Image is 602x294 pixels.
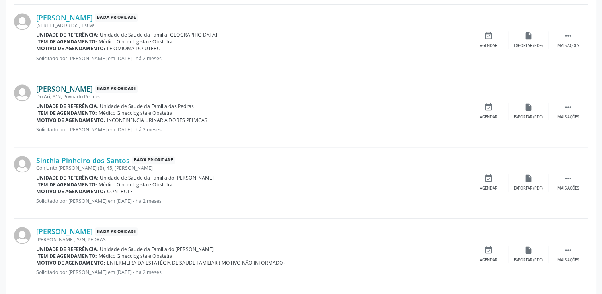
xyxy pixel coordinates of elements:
[36,198,469,204] p: Solicitado por [PERSON_NAME] em [DATE] - há 2 meses
[107,117,207,123] span: INCONTINENCIA URINARIA DORES PELVICAS
[36,22,469,29] div: [STREET_ADDRESS] Estiva
[36,246,98,253] b: Unidade de referência:
[564,174,573,183] i: 
[480,186,497,191] div: Agendar
[480,257,497,263] div: Agendar
[36,31,98,38] b: Unidade de referência:
[14,84,31,101] img: img
[524,31,533,40] i: insert_drive_file
[36,253,97,259] b: Item de agendamento:
[514,114,543,120] div: Exportar (PDF)
[514,186,543,191] div: Exportar (PDF)
[95,85,138,93] span: Baixa Prioridade
[100,31,217,38] span: Unidade de Saude da Familia [GEOGRAPHIC_DATA]
[36,38,97,45] b: Item de agendamento:
[36,174,98,181] b: Unidade de referência:
[95,13,138,22] span: Baixa Prioridade
[99,38,173,45] span: Médico Ginecologista e Obstetra
[514,257,543,263] div: Exportar (PDF)
[36,84,93,93] a: [PERSON_NAME]
[524,246,533,255] i: insert_drive_file
[14,13,31,30] img: img
[99,110,173,116] span: Médico Ginecologista e Obstetra
[95,227,138,236] span: Baixa Prioridade
[36,126,469,133] p: Solicitado por [PERSON_NAME] em [DATE] - há 2 meses
[557,43,579,49] div: Mais ações
[14,156,31,172] img: img
[557,114,579,120] div: Mais ações
[484,174,493,183] i: event_available
[107,188,133,195] span: CONTROLE
[564,31,573,40] i: 
[524,103,533,112] i: insert_drive_file
[100,103,194,110] span: Unidade de Saude da Familia das Pedras
[36,259,105,266] b: Motivo de agendamento:
[524,174,533,183] i: insert_drive_file
[557,186,579,191] div: Mais ações
[484,246,493,255] i: event_available
[480,43,497,49] div: Agendar
[100,246,214,253] span: Unidade de Saude da Familia do [PERSON_NAME]
[36,103,98,110] b: Unidade de referência:
[514,43,543,49] div: Exportar (PDF)
[99,253,173,259] span: Médico Ginecologista e Obstetra
[36,156,130,165] a: Sinthia Pinheiro dos Santos
[36,269,469,276] p: Solicitado por [PERSON_NAME] em [DATE] - há 2 meses
[36,55,469,62] p: Solicitado por [PERSON_NAME] em [DATE] - há 2 meses
[36,227,93,236] a: [PERSON_NAME]
[36,188,105,195] b: Motivo de agendamento:
[36,117,105,123] b: Motivo de agendamento:
[564,103,573,112] i: 
[36,181,97,188] b: Item de agendamento:
[36,45,105,52] b: Motivo de agendamento:
[36,13,93,22] a: [PERSON_NAME]
[99,181,173,188] span: Médico Ginecologista e Obstetra
[557,257,579,263] div: Mais ações
[564,246,573,255] i: 
[107,45,161,52] span: LEIOMIOMA DO UTERO
[36,110,97,116] b: Item de agendamento:
[14,227,31,244] img: img
[484,31,493,40] i: event_available
[36,93,469,100] div: Do Ari, S/N, Povoado Pedras
[484,103,493,112] i: event_available
[132,156,175,165] span: Baixa Prioridade
[100,174,214,181] span: Unidade de Saude da Familia do [PERSON_NAME]
[107,259,285,266] span: ENFERMEIRA DA ESTATÉGIA DE SAÚDE FAMILIAR ( MOTIVO NÃO INFORMADO)
[36,236,469,243] div: [PERSON_NAME], S/N, PEDRAS
[36,165,469,171] div: Conjunto [PERSON_NAME] (B), 45, [PERSON_NAME]
[480,114,497,120] div: Agendar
